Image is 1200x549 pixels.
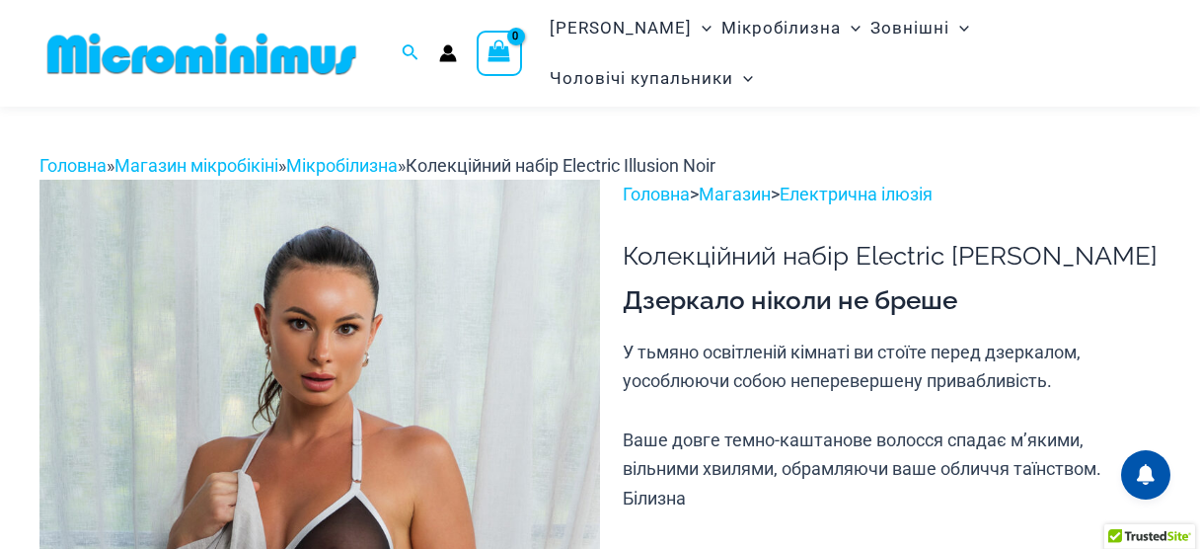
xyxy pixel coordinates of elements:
[477,31,522,76] a: Переглянути кошик для покупок, порожній
[716,3,865,53] a: МікробілизнаПеремикач менюПеремикач меню
[398,155,406,176] font: »
[439,44,457,62] a: Посилання на значок облікового запису
[39,32,364,76] img: ЛОГОТИП МАГАЗИНУ MM FLAT
[550,18,692,38] font: [PERSON_NAME]
[406,155,715,176] font: Колекційний набір Electric Illusion Noir
[286,155,398,176] a: Мікробілизна
[278,155,286,176] font: »
[545,53,758,104] a: Чоловічі купальникиПеремикач менюПеремикач меню
[39,155,107,176] a: Головна
[841,3,861,53] span: Перемикач меню
[771,184,780,204] font: >
[107,155,114,176] font: »
[623,184,690,204] a: Головна
[623,241,1158,271] font: Колекційний набір Electric [PERSON_NAME]
[690,184,699,204] font: >
[721,18,841,38] font: Мікробілизна
[949,3,969,53] span: Перемикач меню
[699,184,771,204] a: Магазин
[870,18,949,38] font: Зовнішні
[780,184,933,204] a: Електрична ілюзія
[623,285,957,315] font: Дзеркало ніколи не бреше
[692,3,712,53] span: Перемикач меню
[623,430,1101,509] font: Ваше довге темно-каштанове волосся спадає м’якими, вільними хвилями, обрамляючи ваше обличчя таїн...
[545,3,716,53] a: [PERSON_NAME]Перемикач менюПеремикач меню
[623,342,1081,392] font: У тьмяно освітленій кімнаті ви стоїте перед дзеркалом, уособлюючи собою неперевершену привабливість.
[865,3,974,53] a: ЗовнішніПеремикач менюПеремикач меню
[733,53,753,104] span: Перемикач меню
[114,155,278,176] a: Магазин мікробікіні
[402,41,419,66] a: Посилання на значок пошуку
[550,68,733,88] font: Чоловічі купальники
